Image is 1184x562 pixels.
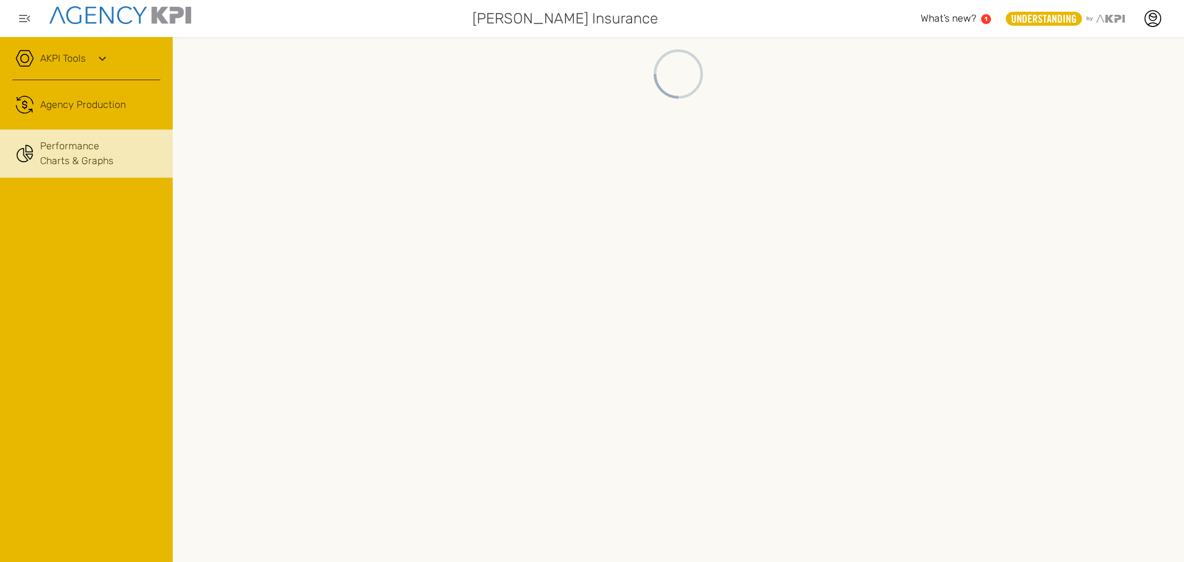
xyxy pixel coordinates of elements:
[981,14,991,24] a: 1
[40,97,126,112] span: Agency Production
[921,12,976,24] span: What’s new?
[472,7,658,30] span: [PERSON_NAME] Insurance
[40,51,86,66] a: AKPI Tools
[985,15,988,22] text: 1
[49,6,191,24] img: agencykpi-logo-550x69-2d9e3fa8.png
